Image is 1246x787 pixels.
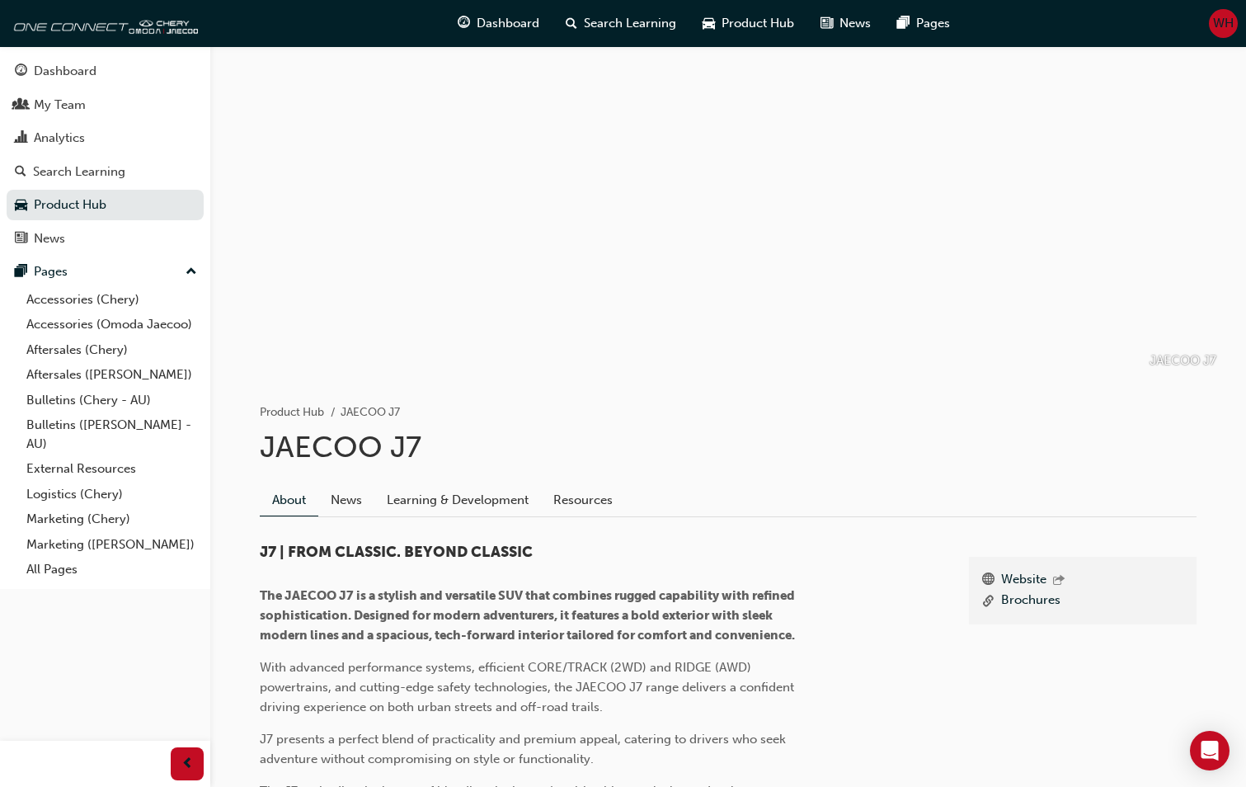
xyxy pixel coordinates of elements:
[7,190,204,220] a: Product Hub
[477,14,539,33] span: Dashboard
[15,232,27,247] span: news-icon
[34,262,68,281] div: Pages
[34,62,96,81] div: Dashboard
[1213,14,1234,33] span: WH
[1150,351,1216,370] p: JAECOO J7
[7,257,204,287] button: Pages
[15,64,27,79] span: guage-icon
[1001,591,1060,611] a: Brochures
[33,163,125,181] div: Search Learning
[897,13,910,34] span: pages-icon
[260,732,789,766] span: J7 presents a perfect blend of practicality and premium appeal, catering to drivers who seek adve...
[20,412,204,456] a: Bulletins ([PERSON_NAME] - AU)
[181,754,194,775] span: prev-icon
[20,456,204,482] a: External Resources
[260,588,797,643] span: The JAECOO J7 is a stylish and versatile SUV that combines rugged capability with refined sophist...
[7,53,204,257] button: DashboardMy TeamAnalyticsSearch LearningProduct HubNews
[552,7,689,40] a: search-iconSearch Learning
[186,262,197,283] span: up-icon
[34,129,85,148] div: Analytics
[260,660,797,714] span: With advanced performance systems, efficient CORE/TRACK (2WD) and RIDGE (AWD) powertrains, and cu...
[722,14,794,33] span: Product Hub
[458,13,470,34] span: guage-icon
[807,7,884,40] a: news-iconNews
[20,532,204,558] a: Marketing ([PERSON_NAME])
[703,13,715,34] span: car-icon
[982,570,994,591] span: www-icon
[839,14,871,33] span: News
[7,90,204,120] a: My Team
[260,543,533,561] span: J7 | FROM CLASSIC. BEYOND CLASSIC
[260,429,1197,465] h1: JAECOO J7
[444,7,552,40] a: guage-iconDashboard
[20,557,204,582] a: All Pages
[541,484,625,516] a: Resources
[1209,9,1238,38] button: WH
[820,13,833,34] span: news-icon
[566,13,577,34] span: search-icon
[1001,570,1046,591] a: Website
[15,198,27,213] span: car-icon
[1053,574,1065,588] span: outbound-icon
[15,165,26,180] span: search-icon
[584,14,676,33] span: Search Learning
[15,131,27,146] span: chart-icon
[20,482,204,507] a: Logistics (Chery)
[20,287,204,313] a: Accessories (Chery)
[34,96,86,115] div: My Team
[260,405,324,419] a: Product Hub
[1190,731,1230,771] div: Open Intercom Messenger
[20,507,204,532] a: Marketing (Chery)
[20,312,204,337] a: Accessories (Omoda Jaecoo)
[7,123,204,153] a: Analytics
[7,224,204,254] a: News
[884,7,963,40] a: pages-iconPages
[15,98,27,113] span: people-icon
[7,157,204,187] a: Search Learning
[318,484,374,516] a: News
[374,484,541,516] a: Learning & Development
[8,7,198,40] img: oneconnect
[7,56,204,87] a: Dashboard
[341,403,400,422] li: JAECOO J7
[20,388,204,413] a: Bulletins (Chery - AU)
[20,362,204,388] a: Aftersales ([PERSON_NAME])
[20,337,204,363] a: Aftersales (Chery)
[34,229,65,248] div: News
[689,7,807,40] a: car-iconProduct Hub
[15,265,27,280] span: pages-icon
[982,591,994,611] span: link-icon
[916,14,950,33] span: Pages
[260,484,318,516] a: About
